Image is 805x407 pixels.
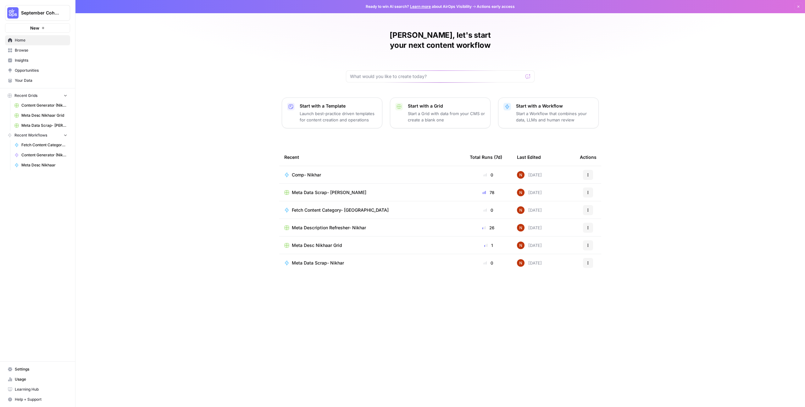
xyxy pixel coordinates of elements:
[15,37,67,43] span: Home
[517,242,525,249] img: 4fp16ll1l9r167b2opck15oawpi4
[284,148,460,166] div: Recent
[12,160,70,170] a: Meta Desc Nikhaar
[580,148,597,166] div: Actions
[12,150,70,160] a: Content Generator (Nikhar)
[12,100,70,110] a: Content Generator (Nikhar) Grid
[516,110,593,123] p: Start a Workflow that combines your data, LLMs and human review
[470,148,502,166] div: Total Runs (7d)
[517,171,542,179] div: [DATE]
[14,93,37,98] span: Recent Grids
[21,142,67,148] span: Fetch Content Category- [GEOGRAPHIC_DATA]
[517,206,525,214] img: 4fp16ll1l9r167b2opck15oawpi4
[12,140,70,150] a: Fetch Content Category- [GEOGRAPHIC_DATA]
[410,4,431,9] a: Learn more
[7,7,19,19] img: September Cohort Logo
[5,45,70,55] a: Browse
[292,207,389,213] span: Fetch Content Category- [GEOGRAPHIC_DATA]
[5,91,70,100] button: Recent Grids
[517,171,525,179] img: 4fp16ll1l9r167b2opck15oawpi4
[284,242,460,248] a: Meta Desc Nikhaar Grid
[21,162,67,168] span: Meta Desc Nikhaar
[5,65,70,75] a: Opportunities
[517,259,542,267] div: [DATE]
[470,189,507,196] div: 78
[282,98,382,128] button: Start with a TemplateLaunch best-practice driven templates for content creation and operations
[470,207,507,213] div: 0
[408,110,485,123] p: Start a Grid with data from your CMS or create a blank one
[5,384,70,394] a: Learning Hub
[470,242,507,248] div: 1
[15,366,67,372] span: Settings
[284,260,460,266] a: Meta Data Scrap- Nikhar
[5,75,70,86] a: Your Data
[408,103,485,109] p: Start with a Grid
[284,207,460,213] a: Fetch Content Category- [GEOGRAPHIC_DATA]
[5,35,70,45] a: Home
[346,30,535,50] h1: [PERSON_NAME], let's start your next content workflow
[470,172,507,178] div: 0
[15,58,67,63] span: Insights
[292,189,366,196] span: Meta Data Scrap- [PERSON_NAME]
[517,189,542,196] div: [DATE]
[15,376,67,382] span: Usage
[5,55,70,65] a: Insights
[517,206,542,214] div: [DATE]
[292,260,344,266] span: Meta Data Scrap- Nikhar
[15,68,67,73] span: Opportunities
[390,98,491,128] button: Start with a GridStart a Grid with data from your CMS or create a blank one
[517,189,525,196] img: 4fp16ll1l9r167b2opck15oawpi4
[470,225,507,231] div: 26
[5,374,70,384] a: Usage
[284,172,460,178] a: Comp- Nikhar
[5,394,70,404] button: Help + Support
[21,123,67,128] span: Meta Data Scrap- [PERSON_NAME]
[21,10,59,16] span: September Cohort
[12,110,70,120] a: Meta Desc Nikhaar Grid
[14,132,47,138] span: Recent Workflows
[517,259,525,267] img: 4fp16ll1l9r167b2opck15oawpi4
[5,131,70,140] button: Recent Workflows
[5,5,70,21] button: Workspace: September Cohort
[517,242,542,249] div: [DATE]
[12,120,70,131] a: Meta Data Scrap- [PERSON_NAME]
[300,103,377,109] p: Start with a Template
[477,4,515,9] span: Actions early access
[517,224,542,231] div: [DATE]
[284,225,460,231] a: Meta Description Refresher- Nikhar
[5,23,70,33] button: New
[15,387,67,392] span: Learning Hub
[300,110,377,123] p: Launch best-practice driven templates for content creation and operations
[15,78,67,83] span: Your Data
[21,103,67,108] span: Content Generator (Nikhar) Grid
[292,242,342,248] span: Meta Desc Nikhaar Grid
[5,364,70,374] a: Settings
[470,260,507,266] div: 0
[517,148,541,166] div: Last Edited
[516,103,593,109] p: Start with a Workflow
[498,98,599,128] button: Start with a WorkflowStart a Workflow that combines your data, LLMs and human review
[292,225,366,231] span: Meta Description Refresher- Nikhar
[366,4,472,9] span: Ready to win AI search? about AirOps Visibility
[292,172,321,178] span: Comp- Nikhar
[21,113,67,118] span: Meta Desc Nikhaar Grid
[350,73,523,80] input: What would you like to create today?
[517,224,525,231] img: 4fp16ll1l9r167b2opck15oawpi4
[30,25,39,31] span: New
[15,397,67,402] span: Help + Support
[21,152,67,158] span: Content Generator (Nikhar)
[15,47,67,53] span: Browse
[284,189,460,196] a: Meta Data Scrap- [PERSON_NAME]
